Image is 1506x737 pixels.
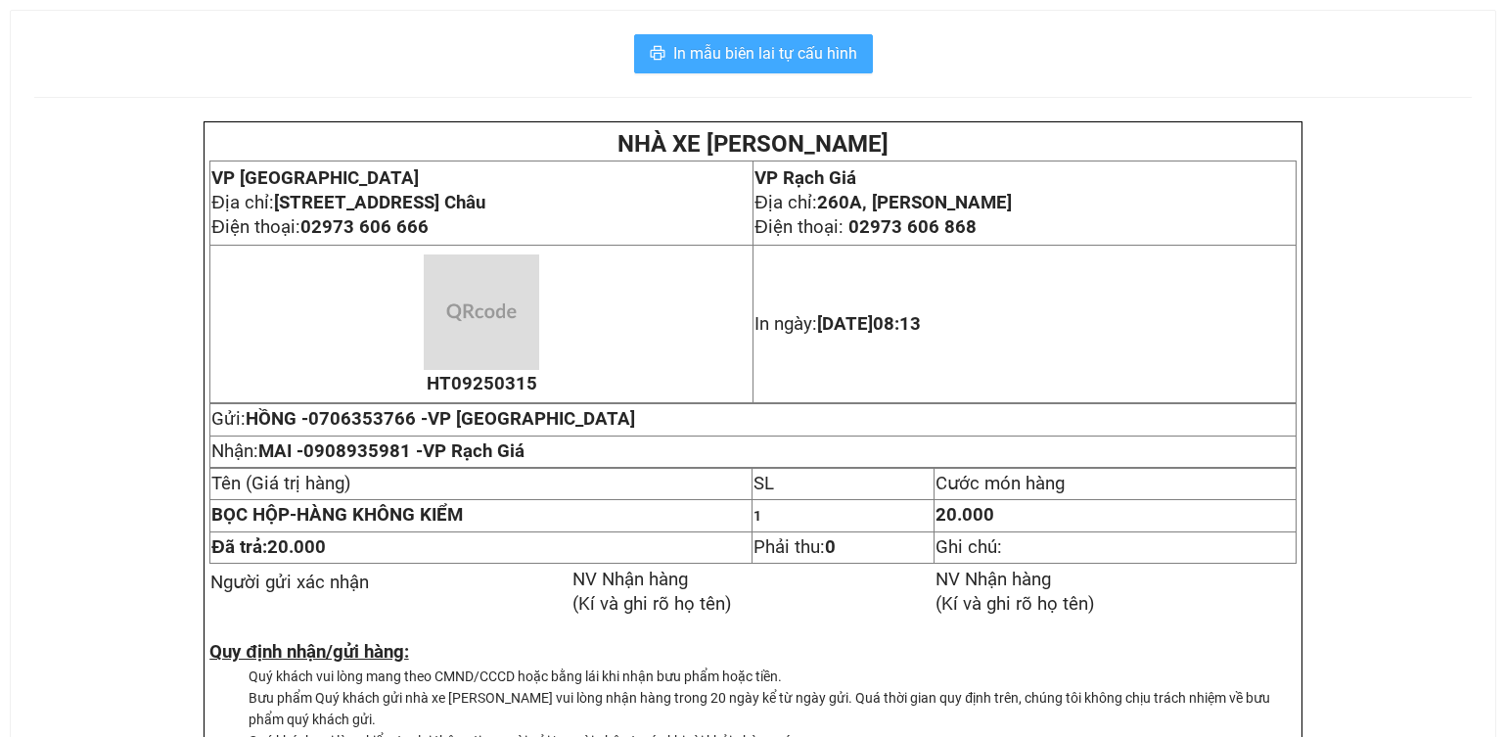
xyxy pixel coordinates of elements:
[211,504,297,526] span: -
[572,569,688,590] span: NV Nhận hàng
[249,666,1297,687] li: Quý khách vui lòng mang theo CMND/CCCD hoặc bằng lái khi nhận bưu phẩm hoặc tiền.
[428,408,635,430] span: VP [GEOGRAPHIC_DATA]
[753,508,761,524] span: 1
[211,216,428,238] span: Điện thoại:
[936,504,994,526] span: 20.000
[825,536,836,558] strong: 0
[246,408,635,430] span: HỒNG -
[274,192,485,213] strong: [STREET_ADDRESS] Châu
[754,216,976,238] span: Điện thoại:
[936,536,1002,558] span: Ghi chú:
[753,473,774,494] span: SL
[423,440,525,462] span: VP Rạch Giá
[209,641,408,663] strong: Quy định nhận/gửi hàng:
[211,440,525,462] span: Nhận:
[572,593,731,615] span: (Kí và ghi rõ họ tên)
[848,216,977,238] span: 02973 606 868
[211,192,484,213] span: Địa chỉ:
[249,687,1297,730] li: Bưu phẩm Quý khách gửi nhà xe [PERSON_NAME] vui lòng nhận hàng trong 20 ngày kể từ ngày gửi. Quá ...
[753,536,836,558] span: Phải thu:
[303,440,525,462] span: 0908935981 -
[817,313,921,335] span: [DATE]
[936,473,1065,494] span: Cước món hàng
[817,192,1012,213] strong: 260A, [PERSON_NAME]
[211,408,635,430] span: Gửi:
[211,504,290,526] span: BỌC HỘP
[673,41,857,66] span: In mẫu biên lai tự cấu hình
[308,408,635,430] span: 0706353766 -
[754,313,921,335] span: In ngày:
[650,45,665,64] span: printer
[211,167,419,189] span: VP [GEOGRAPHIC_DATA]
[634,34,873,73] button: printerIn mẫu biên lai tự cấu hình
[211,536,325,558] span: Đã trả:
[424,254,539,370] img: qr-code
[873,313,921,335] span: 08:13
[210,572,369,593] span: Người gửi xác nhận
[211,504,463,526] strong: HÀNG KHÔNG KIỂM
[617,130,889,158] strong: NHÀ XE [PERSON_NAME]
[754,192,1011,213] span: Địa chỉ:
[211,473,350,494] span: Tên (Giá trị hàng)
[936,593,1094,615] span: (Kí và ghi rõ họ tên)
[754,167,856,189] span: VP Rạch Giá
[267,536,326,558] span: 20.000
[427,373,537,394] span: HT09250315
[300,216,429,238] span: 02973 606 666
[936,569,1051,590] span: NV Nhận hàng
[258,440,525,462] span: MAI -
